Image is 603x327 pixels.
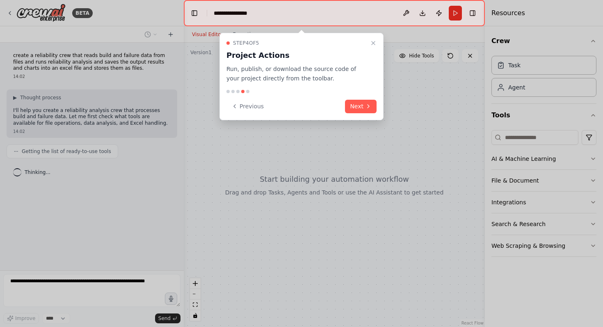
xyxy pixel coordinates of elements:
[226,64,367,83] p: Run, publish, or download the source code of your project directly from the toolbar.
[368,38,378,48] button: Close walkthrough
[189,7,200,19] button: Hide left sidebar
[226,100,269,113] button: Previous
[226,50,367,61] h3: Project Actions
[233,40,259,46] span: Step 4 of 5
[345,100,377,113] button: Next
